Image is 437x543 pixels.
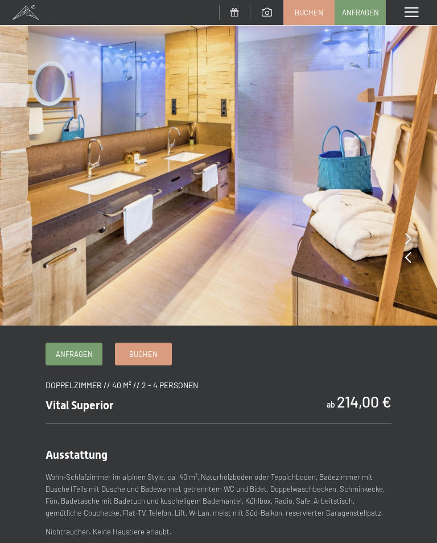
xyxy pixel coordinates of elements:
span: Ausstattung [46,448,108,462]
b: 214,00 € [337,392,391,410]
span: Doppelzimmer // 40 m² // 2 - 4 Personen [46,380,198,390]
p: Wohn-Schlafzimmer im alpinen Style, ca. 40 m², Naturholzboden oder Teppichboden, Badezimmer mit D... [46,471,391,519]
span: Anfragen [56,349,93,359]
span: Buchen [129,349,158,359]
a: Buchen [116,343,171,365]
span: Vital Superior [46,398,114,412]
a: Buchen [284,1,334,24]
span: ab [327,400,335,409]
a: Anfragen [335,1,385,24]
a: Anfragen [46,343,102,365]
span: Buchen [295,7,323,18]
p: Nichtraucher. Keine Haustiere erlaubt. [46,526,391,538]
span: Anfragen [342,7,379,18]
